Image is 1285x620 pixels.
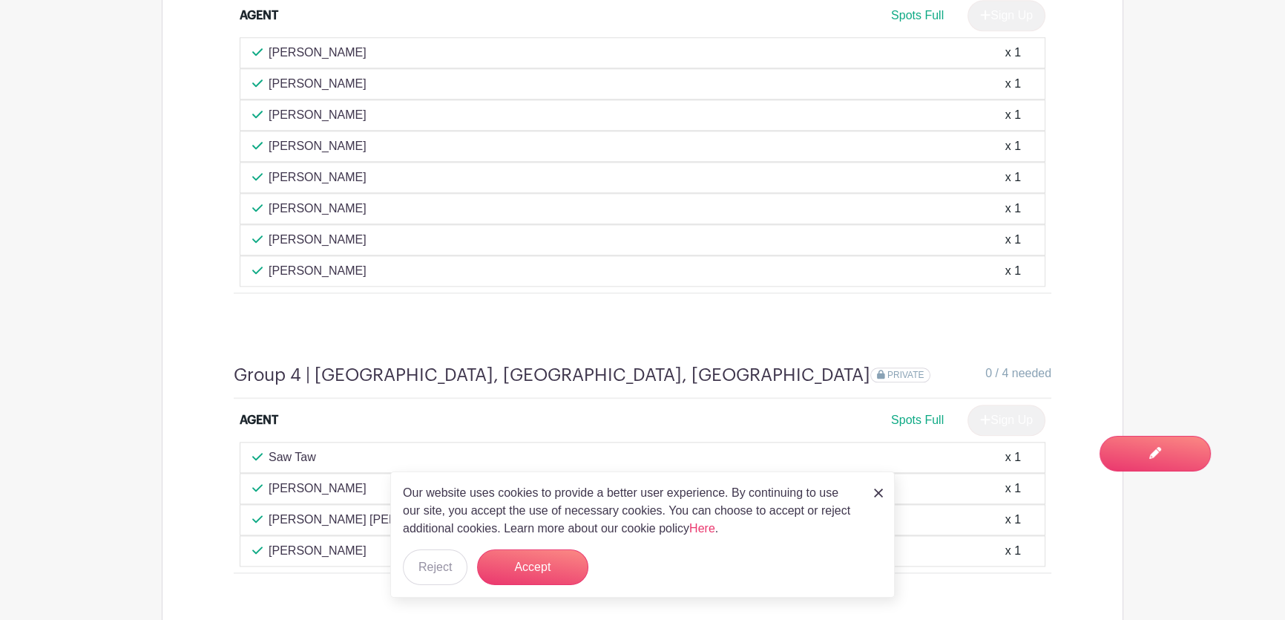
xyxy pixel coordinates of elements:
div: x 1 [1005,262,1021,280]
p: Our website uses cookies to provide a better user experience. By continuing to use our site, you ... [403,484,858,538]
div: AGENT [240,411,278,429]
p: [PERSON_NAME] [269,75,367,93]
div: x 1 [1005,542,1021,560]
div: x 1 [1005,44,1021,62]
div: AGENT [240,7,278,25]
p: [PERSON_NAME] [269,137,367,155]
div: x 1 [1005,231,1021,249]
p: [PERSON_NAME] [269,231,367,249]
p: [PERSON_NAME] [269,169,367,186]
div: x 1 [1005,511,1021,529]
span: PRIVATE [887,370,924,380]
p: [PERSON_NAME] [269,200,367,218]
h4: Group 4 | [GEOGRAPHIC_DATA], [GEOGRAPHIC_DATA], [GEOGRAPHIC_DATA] [234,365,870,386]
p: [PERSON_NAME] [PERSON_NAME] [269,511,467,529]
div: x 1 [1005,169,1021,186]
div: x 1 [1005,200,1021,218]
p: [PERSON_NAME] [269,262,367,280]
p: [PERSON_NAME] [269,44,367,62]
p: Saw Taw [269,448,316,466]
p: [PERSON_NAME] [269,106,367,124]
div: x 1 [1005,480,1021,497]
div: x 1 [1005,137,1021,155]
span: Spots Full [891,9,944,22]
img: close_button-5f87c8562297e5c2d7936805f587ecaba9071eb48480494691a3f1689db116b3.svg [874,489,883,497]
button: Reject [403,549,467,585]
a: Here [689,522,715,535]
span: 0 / 4 needed [985,365,1051,382]
div: x 1 [1005,106,1021,124]
div: x 1 [1005,75,1021,93]
span: Spots Full [891,414,944,426]
button: Accept [477,549,588,585]
p: [PERSON_NAME] [269,542,367,560]
div: x 1 [1005,448,1021,466]
p: [PERSON_NAME] [269,480,367,497]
